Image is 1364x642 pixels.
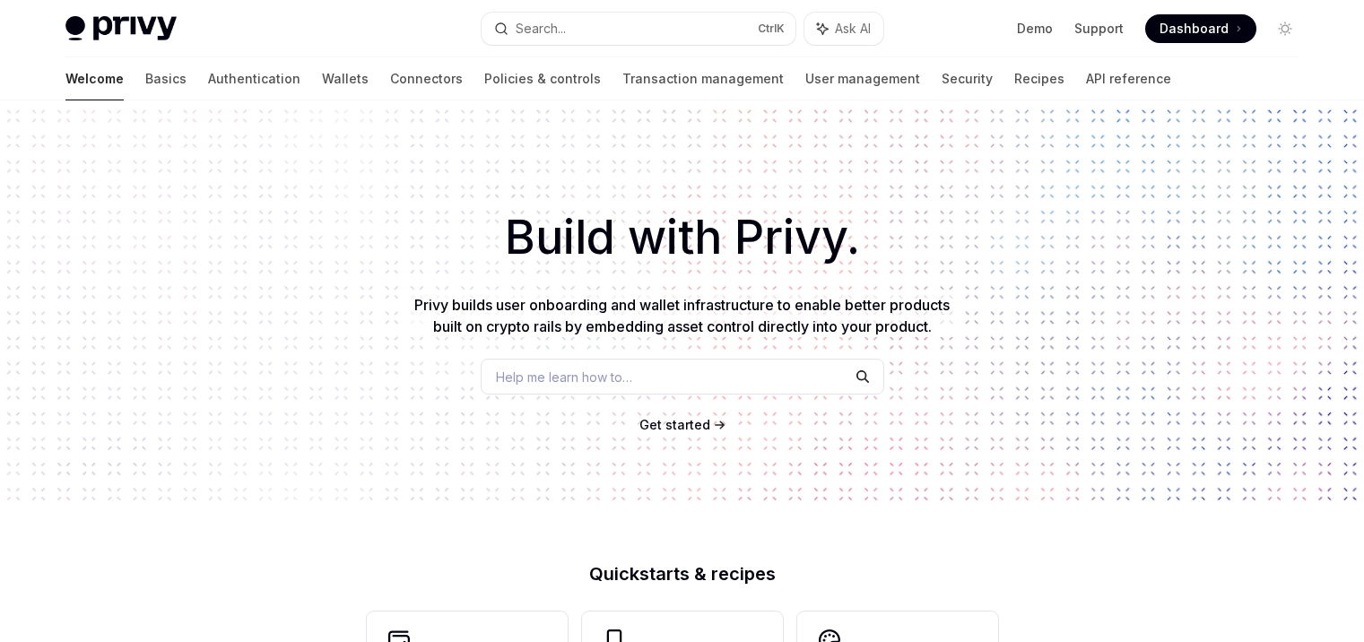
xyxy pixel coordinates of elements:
a: Policies & controls [484,57,601,100]
span: Get started [639,417,710,432]
h2: Quickstarts & recipes [367,565,998,583]
a: Support [1074,20,1124,38]
a: Welcome [65,57,124,100]
a: Get started [639,416,710,434]
span: Ctrl K [758,22,785,36]
a: Connectors [390,57,463,100]
a: Wallets [322,57,369,100]
span: Ask AI [835,20,871,38]
button: Ask AI [804,13,883,45]
span: Privy builds user onboarding and wallet infrastructure to enable better products built on crypto ... [414,296,950,335]
a: Demo [1017,20,1053,38]
button: Search...CtrlK [482,13,795,45]
a: Dashboard [1145,14,1256,43]
a: Recipes [1014,57,1064,100]
span: Dashboard [1160,20,1229,38]
a: Transaction management [622,57,784,100]
a: User management [805,57,920,100]
button: Toggle dark mode [1271,14,1299,43]
img: light logo [65,16,177,41]
div: Search... [516,18,566,39]
a: API reference [1086,57,1171,100]
a: Security [942,57,993,100]
span: Help me learn how to… [496,368,632,386]
h1: Build with Privy. [29,203,1335,273]
a: Authentication [208,57,300,100]
a: Basics [145,57,187,100]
